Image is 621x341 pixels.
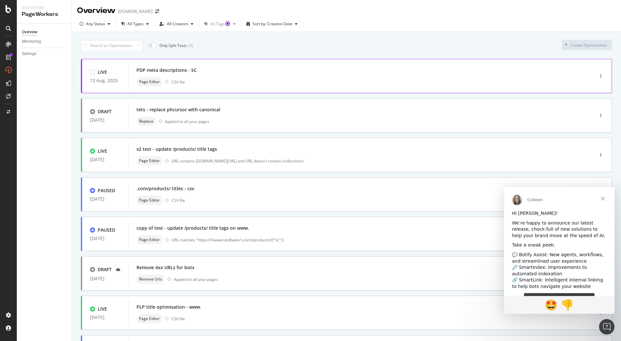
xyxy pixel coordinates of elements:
div: neutral label [136,196,162,205]
div: .com/products/ titles - csv [136,185,194,192]
div: [DATE] [90,157,121,162]
span: Remove Urls [139,277,162,281]
iframe: Intercom live chat [599,319,615,335]
button: All TagsTooltip anchor [202,19,238,29]
div: Applied to all your pages [174,277,218,282]
div: CSV file [171,198,185,203]
a: Settings [22,50,67,57]
input: Search an Optimization [81,40,143,51]
div: ( 0 ) [188,43,193,48]
div: neutral label [136,77,162,86]
a: Overview [22,29,67,36]
div: neutral label [136,235,162,244]
div: [DOMAIN_NAME] [118,8,153,15]
button: Create Optimization [562,40,612,50]
div: PDP meta descriptions - SC [136,67,197,73]
button: All Types [118,19,151,29]
div: LIVE [98,306,107,312]
span: Page Editor [139,159,160,163]
div: neutral label [136,314,162,323]
div: URL contains [DOMAIN_NAME][URL] and URL doesn't contain /collections/ [171,158,567,164]
span: Page Editor [139,238,160,242]
span: Page Editor [139,317,160,321]
div: LIVE [98,69,107,75]
div: PageWorkers [22,11,66,18]
div: DRAFT [98,108,112,115]
div: Activation [22,5,66,11]
span: Page Editor [139,80,160,84]
span: Replace [139,119,153,123]
div: arrow-right-arrow-left [155,9,159,14]
div: All Creators [167,22,188,26]
div: PLP title optimisation - www. [136,304,201,310]
button: Sort by: Creation Date [244,19,300,29]
div: [DATE] [90,315,121,320]
div: Create Optimization [571,42,607,48]
div: neutral label [136,156,162,165]
div: Monitoring [22,38,41,45]
button: All Creators [157,19,196,29]
div: DRAFT [98,266,112,273]
div: PAUSED [98,227,115,233]
div: Sort by: Creation Date [253,22,292,26]
div: Settings [22,50,36,57]
div: LIVE [98,148,107,154]
div: copy of test - update /products/ title tags on www. [136,225,249,231]
div: All Types [127,22,144,26]
div: URL matches ^https:\/\/www\.tedbaker\.com\/products\/[^\s"']+ [171,237,567,243]
div: CSV file [171,316,185,322]
div: Overview [22,29,38,36]
button: Any Status [77,19,113,29]
a: Monitoring [22,38,67,45]
div: [DATE] [90,117,121,123]
div: Any Status [86,22,105,26]
div: Remove 4xx URLs for bots [136,264,194,271]
div: 12 Aug. 2025 [90,78,121,83]
iframe: Intercom live chat message [504,187,615,314]
div: [DATE] [90,236,121,241]
div: Tooltip anchor [225,21,231,27]
div: [DATE] [90,276,121,281]
div: All Tags [211,22,231,26]
div: [DATE] [90,196,121,202]
div: PAUSED [98,187,115,194]
div: neutral label [136,275,165,284]
span: Page Editor [139,198,160,202]
div: Overview [77,5,115,16]
div: CSV file [171,79,185,85]
div: Only Split Tests [159,43,187,48]
div: Applied to all your pages [165,119,209,124]
div: tets - replace phcursor with canonical [136,106,220,113]
div: neutral label [136,117,156,126]
div: v2 test - update /products/ title tags [136,146,217,152]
